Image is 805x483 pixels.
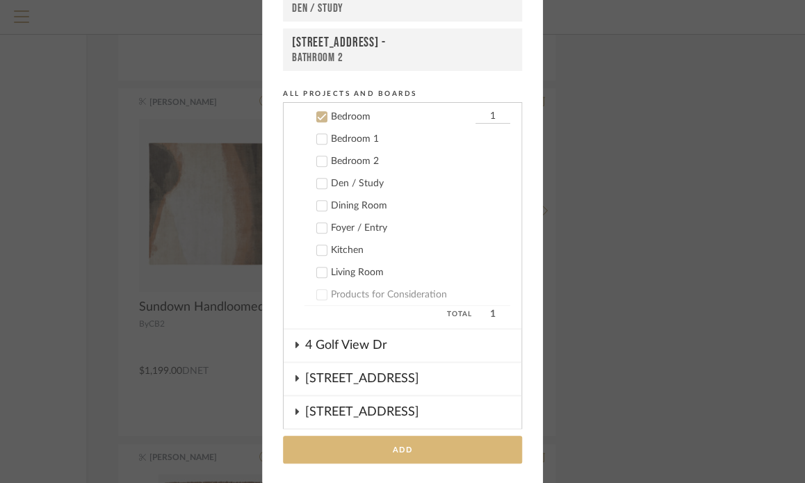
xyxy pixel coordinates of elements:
div: Products for Consideration [331,289,510,301]
div: Dining Room [331,200,510,212]
div: [STREET_ADDRESS] [305,396,521,428]
div: Kitchen [331,245,510,256]
div: Bedroom [331,111,472,123]
button: Add [283,436,522,464]
div: Living Room [331,267,510,279]
div: Bathroom 2 [292,51,513,65]
div: All Projects and Boards [283,88,522,100]
div: Foyer / Entry [331,222,510,234]
div: [STREET_ADDRESS] [305,363,521,395]
span: 1 [475,306,510,322]
span: Total [304,306,472,322]
div: Bedroom 1 [331,133,510,145]
div: Den / Study [331,178,510,190]
input: Bedroom [475,110,510,124]
div: 4 Golf View Dr [305,329,521,361]
div: [STREET_ADDRESS] - [292,35,513,51]
div: Bedroom 2 [331,156,510,167]
div: Den / Study [292,1,513,15]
